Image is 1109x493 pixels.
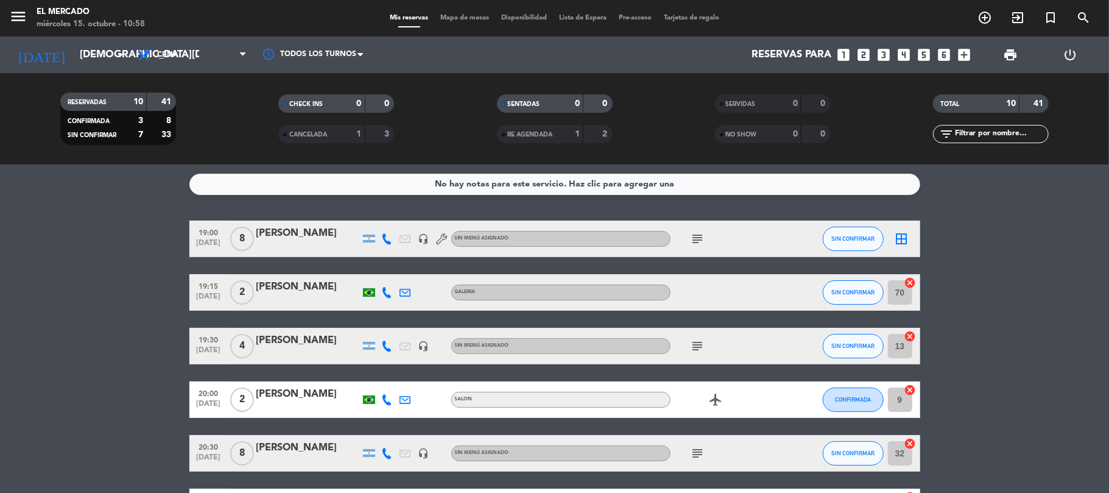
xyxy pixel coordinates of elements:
[904,384,917,396] i: cancel
[823,334,884,358] button: SIN CONFIRMAR
[831,450,875,456] span: SIN CONFIRMAR
[1033,99,1046,108] strong: 41
[956,47,972,63] i: add_box
[230,388,254,412] span: 2
[113,48,128,62] i: arrow_drop_down
[194,293,224,307] span: [DATE]
[256,225,360,241] div: [PERSON_NAME]
[508,101,540,107] span: SENTADAS
[418,341,429,352] i: headset_mic
[157,51,178,59] span: Cena
[289,101,323,107] span: CHECK INS
[939,127,954,141] i: filter_list
[455,450,509,455] span: Sin menú asignado
[194,225,224,239] span: 19:00
[831,235,875,242] span: SIN CONFIRMAR
[836,47,851,63] i: looks_one
[823,441,884,466] button: SIN CONFIRMAR
[691,339,705,353] i: subject
[575,99,580,108] strong: 0
[357,99,362,108] strong: 0
[194,278,224,293] span: 19:15
[602,130,610,138] strong: 2
[435,177,674,191] div: No hay notas para este servicio. Haz clic para agregar una
[823,280,884,305] button: SIN CONFIRMAR
[230,227,254,251] span: 8
[831,342,875,349] span: SIN CONFIRMAR
[820,130,828,138] strong: 0
[133,98,143,106] strong: 10
[9,41,74,68] i: [DATE]
[357,130,362,138] strong: 1
[384,15,434,21] span: Mis reservas
[726,132,757,138] span: NO SHOW
[161,130,174,139] strong: 33
[1043,10,1058,25] i: turned_in_not
[691,232,705,246] i: subject
[793,99,798,108] strong: 0
[658,15,725,21] span: Tarjetas de regalo
[230,334,254,358] span: 4
[455,343,509,348] span: Sin menú asignado
[613,15,658,21] span: Pre-acceso
[831,289,875,296] span: SIN CONFIRMAR
[384,99,392,108] strong: 0
[916,47,932,63] i: looks_5
[793,130,798,138] strong: 0
[1040,37,1100,73] div: LOG OUT
[194,400,224,414] span: [DATE]
[856,47,871,63] i: looks_two
[161,98,174,106] strong: 41
[1010,10,1025,25] i: exit_to_app
[230,280,254,305] span: 2
[904,438,917,450] i: cancel
[904,330,917,342] i: cancel
[194,439,224,453] span: 20:30
[495,15,553,21] span: Disponibilidad
[194,453,224,467] span: [DATE]
[508,132,553,138] span: RE AGENDADA
[1063,48,1077,62] i: power_settings_new
[936,47,952,63] i: looks_6
[455,236,509,241] span: Sin menú asignado
[895,232,909,246] i: border_all
[434,15,495,21] span: Mapa de mesas
[37,6,145,18] div: El Mercado
[230,441,254,466] span: 8
[68,99,107,105] span: RESERVADAS
[904,277,917,289] i: cancel
[384,130,392,138] strong: 3
[940,101,959,107] span: TOTAL
[256,333,360,349] div: [PERSON_NAME]
[1003,48,1018,62] span: print
[820,99,828,108] strong: 0
[9,7,27,30] button: menu
[709,392,723,407] i: airplanemode_active
[876,47,892,63] i: looks_3
[37,18,145,30] div: miércoles 15. octubre - 10:58
[691,446,705,461] i: subject
[194,346,224,360] span: [DATE]
[1006,99,1016,108] strong: 10
[256,386,360,402] div: [PERSON_NAME]
[138,130,143,139] strong: 7
[256,279,360,295] div: [PERSON_NAME]
[289,132,327,138] span: CANCELADA
[9,7,27,26] i: menu
[194,386,224,400] span: 20:00
[1076,10,1091,25] i: search
[726,101,756,107] span: SERVIDAS
[455,289,476,294] span: GALERIA
[553,15,613,21] span: Lista de Espera
[455,397,473,402] span: SALON
[977,10,992,25] i: add_circle_outline
[823,227,884,251] button: SIN CONFIRMAR
[194,239,224,253] span: [DATE]
[823,388,884,412] button: CONFIRMADA
[752,49,831,61] span: Reservas para
[68,132,116,138] span: SIN CONFIRMAR
[68,118,110,124] span: CONFIRMADA
[896,47,912,63] i: looks_4
[835,396,871,403] span: CONFIRMADA
[575,130,580,138] strong: 1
